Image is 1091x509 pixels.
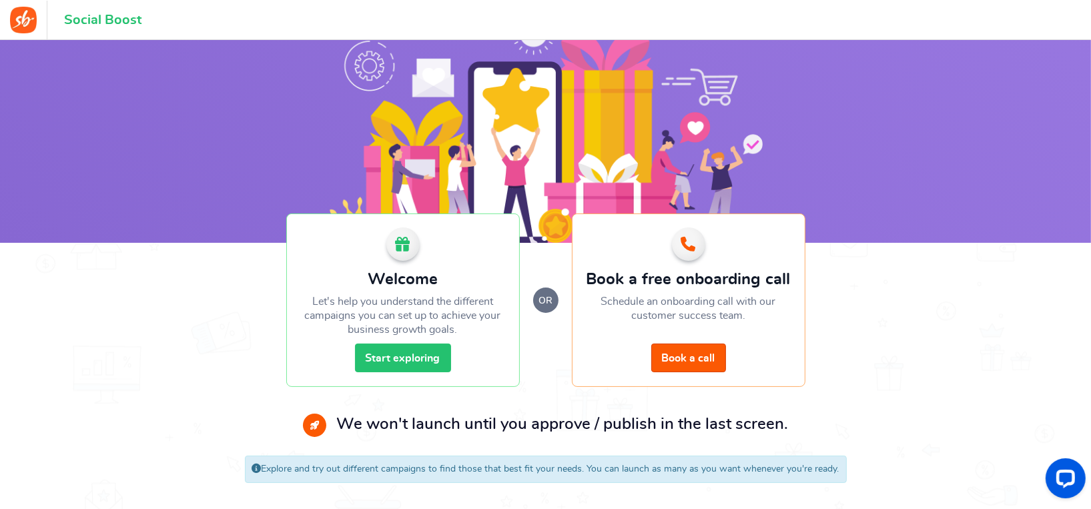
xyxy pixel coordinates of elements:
[336,414,788,436] p: We won't launch until you approve / publish in the last screen.
[586,271,791,288] h2: Book a free onboarding call
[245,456,847,484] div: Explore and try out different campaigns to find those that best fit your needs. You can launch as...
[355,344,451,372] a: Start exploring
[329,11,763,243] img: Social Boost
[300,271,506,288] h2: Welcome
[10,7,37,33] img: Social Boost
[1035,453,1091,509] iframe: LiveChat chat widget
[64,13,141,27] h1: Social Boost
[533,288,559,313] small: or
[651,344,726,372] a: Book a call
[601,296,776,321] span: Schedule an onboarding call with our customer success team.
[305,296,501,335] span: Let's help you understand the different campaigns you can set up to achieve your business growth ...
